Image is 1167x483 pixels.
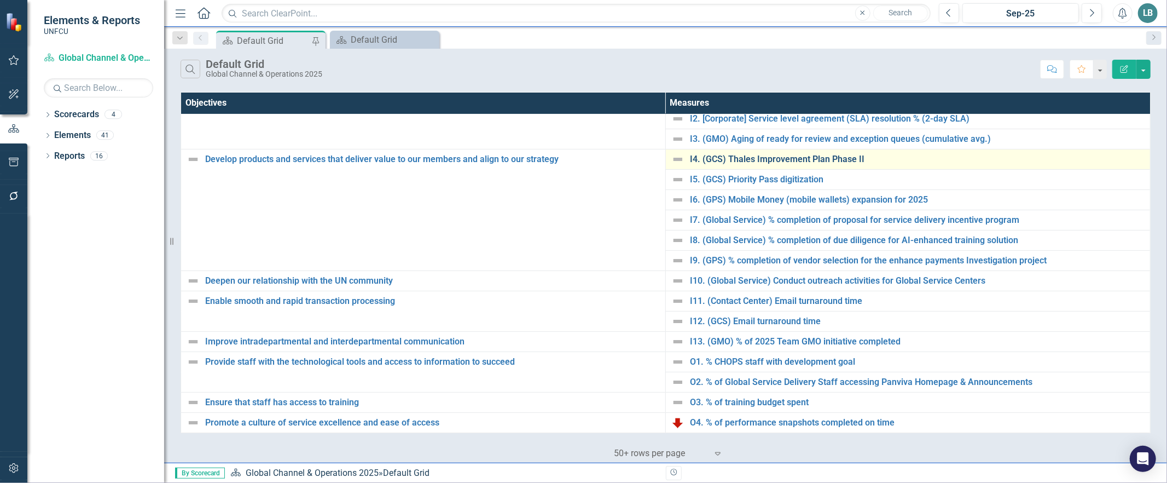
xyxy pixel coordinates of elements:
[187,396,200,409] img: Not Defined
[181,271,666,291] td: Double-Click to Edit Right Click for Context Menu
[181,332,666,352] td: Double-Click to Edit Right Click for Context Menu
[665,190,1150,210] td: Double-Click to Edit Right Click for Context Menu
[54,150,85,163] a: Reports
[96,131,114,140] div: 41
[104,110,122,119] div: 4
[671,112,684,125] img: Not Defined
[690,195,1145,205] a: I6. (GPS) Mobile Money (mobile wallets) expansion for 2025
[665,150,1150,170] td: Double-Click to Edit Right Click for Context Menu
[206,58,322,70] div: Default Grid
[205,276,660,286] a: Deepen our relationship with the UN community
[205,296,660,306] a: Enable smooth and rapid transaction processing
[671,173,684,186] img: Not Defined
[665,231,1150,251] td: Double-Click to Edit Right Click for Context Menu
[671,355,684,369] img: Not Defined
[1130,446,1156,472] div: Open Intercom Messenger
[690,317,1145,326] a: I12. (GCS) Email turnaround time
[187,335,200,348] img: Not Defined
[671,315,684,328] img: Not Defined
[187,416,200,429] img: Not Defined
[671,234,684,247] img: Not Defined
[205,357,660,367] a: Provide staff with the technological tools and access to information to succeed
[671,214,684,227] img: Not Defined
[44,14,140,27] span: Elements & Reports
[205,398,660,407] a: Ensure that staff has access to training
[671,153,684,166] img: Not Defined
[44,52,153,65] a: Global Channel & Operations 2025
[175,468,225,479] span: By Scorecard
[665,413,1150,433] td: Double-Click to Edit Right Click for Context Menu
[246,468,379,478] a: Global Channel & Operations 2025
[90,151,108,160] div: 16
[665,312,1150,332] td: Double-Click to Edit Right Click for Context Menu
[187,355,200,369] img: Not Defined
[690,114,1145,124] a: I2. [Corporate] Service level agreement (SLA) resolution % (2-day SLA)
[671,416,684,429] img: Below Plan
[665,109,1150,129] td: Double-Click to Edit Right Click for Context Menu
[665,251,1150,271] td: Double-Click to Edit Right Click for Context Menu
[5,13,25,32] img: ClearPoint Strategy
[690,398,1145,407] a: O3. % of training budget spent
[690,296,1145,306] a: I11. (Contact Center) Email turnaround time
[222,4,931,23] input: Search ClearPoint...
[665,332,1150,352] td: Double-Click to Edit Right Click for Context Menu
[671,376,684,389] img: Not Defined
[187,274,200,287] img: Not Defined
[966,7,1075,20] div: Sep-25
[181,89,666,150] td: Double-Click to Edit Right Click for Context Menu
[181,413,666,433] td: Double-Click to Edit Right Click for Context Menu
[181,393,666,413] td: Double-Click to Edit Right Click for Context Menu
[187,295,200,308] img: Not Defined
[665,291,1150,312] td: Double-Click to Edit Right Click for Context Menu
[333,33,437,47] a: Default Grid
[44,27,140,36] small: UNFCU
[665,129,1150,150] td: Double-Click to Edit Right Click for Context Menu
[671,193,684,206] img: Not Defined
[181,291,666,332] td: Double-Click to Edit Right Click for Context Menu
[671,295,684,308] img: Not Defined
[873,5,928,21] button: Search
[671,133,684,146] img: Not Defined
[671,274,684,287] img: Not Defined
[690,235,1145,245] a: I8. (Global Service) % completion of due diligence for AI-enhanced training solution
[671,396,684,409] img: Not Defined
[671,254,684,267] img: Not Defined
[1138,3,1158,23] button: LB
[181,352,666,393] td: Double-Click to Edit Right Click for Context Menu
[690,154,1145,164] a: I4. (GCS) Thales Improvement Plan Phase II
[54,129,91,142] a: Elements
[671,335,684,348] img: Not Defined
[690,337,1145,347] a: I13. (GMO) % of 2025 Team GMO initiative completed
[181,150,666,271] td: Double-Click to Edit Right Click for Context Menu
[690,357,1145,367] a: O1. % CHOPS staff with development goal
[383,468,429,478] div: Default Grid
[237,34,309,48] div: Default Grid
[665,352,1150,372] td: Double-Click to Edit Right Click for Context Menu
[665,210,1150,231] td: Double-Click to Edit Right Click for Context Menu
[205,337,660,347] a: Improve intradepartmental and interdepartmental communication
[690,175,1145,185] a: I5. (GCS) Priority Pass digitization
[205,418,660,428] a: Promote a culture of service excellence and ease of access
[962,3,1079,23] button: Sep-25
[44,78,153,97] input: Search Below...
[690,134,1145,144] a: I3. (GMO) Aging of ready for review and exception queues (cumulative avg.)
[206,70,322,78] div: Global Channel & Operations 2025
[690,418,1145,428] a: O4. % of performance snapshots completed on time
[690,276,1145,286] a: I10. (Global Service) Conduct outreach activities for Global Service Centers
[690,215,1145,225] a: I7. (Global Service) % completion of proposal for service delivery incentive program
[665,372,1150,393] td: Double-Click to Edit Right Click for Context Menu
[690,377,1145,387] a: O2. % of Global Service Delivery Staff accessing Panviva Homepage & Announcements
[665,170,1150,190] td: Double-Click to Edit Right Click for Context Menu
[54,108,99,121] a: Scorecards
[351,33,437,47] div: Default Grid
[665,393,1150,413] td: Double-Click to Edit Right Click for Context Menu
[690,256,1145,266] a: I9. (GPS) % completion of vendor selection for the enhance payments Investigation project
[205,154,660,164] a: Develop products and services that deliver value to our members and align to our strategy
[187,153,200,166] img: Not Defined
[665,271,1150,291] td: Double-Click to Edit Right Click for Context Menu
[230,467,658,480] div: »
[889,8,912,17] span: Search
